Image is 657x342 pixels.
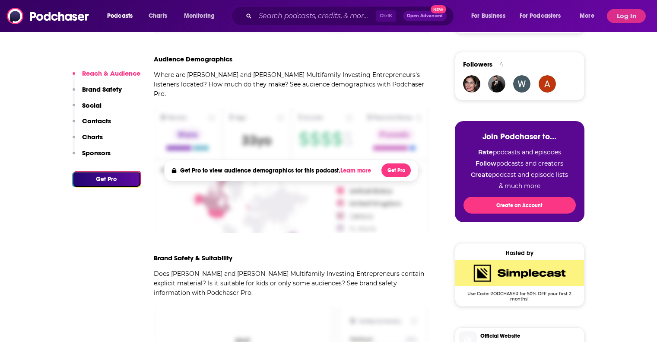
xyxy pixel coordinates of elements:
[471,10,505,22] span: For Business
[154,269,429,297] p: Does [PERSON_NAME] and [PERSON_NAME] Multifamily Investing Entrepreneurs contain explicit materia...
[376,10,396,22] span: Ctrl K
[539,75,556,93] img: cyberxmillionaire
[455,260,584,301] a: SimpleCast Deal: Use Code: PODCHASER for 50% OFF your first 2 months!
[82,85,122,93] p: Brand Safety
[149,10,167,22] span: Charts
[471,171,492,179] strong: Create
[463,182,576,190] li: & much more
[455,286,584,302] span: Use Code: PODCHASER for 50% OFF your first 2 months!
[463,131,576,141] h3: Join Podchaser to...
[403,11,447,21] button: Open AdvancedNew
[465,9,516,23] button: open menu
[178,9,226,23] button: open menu
[82,69,140,77] p: Reach & Audience
[73,101,102,117] button: Social
[107,10,133,22] span: Podcasts
[82,101,102,109] p: Social
[7,8,90,24] img: Podchaser - Follow, Share and Rate Podcasts
[488,75,505,93] img: JohirMia
[240,6,462,26] div: Search podcasts, credits, & more...
[463,148,576,156] li: podcasts and episodes
[480,332,581,340] span: Official Website
[180,167,373,174] h4: Get Pro to view audience demographics for this podcast.
[101,9,144,23] button: open menu
[73,172,140,187] button: Get Pro
[463,75,480,93] img: vessik11
[580,10,594,22] span: More
[255,9,376,23] input: Search podcasts, credits, & more...
[154,55,232,63] h3: Audience Demographics
[154,254,232,262] h3: Brand Safety & Suitability
[340,167,373,174] button: Learn more
[381,163,411,177] button: Get Pro
[463,171,576,179] li: podcast and episode lists
[82,117,111,125] p: Contacts
[431,5,446,13] span: New
[463,60,492,68] span: Followers
[499,61,503,68] div: 4
[143,9,172,23] a: Charts
[476,160,496,167] strong: Follow
[82,149,111,157] p: Sponsors
[154,70,429,99] p: Where are [PERSON_NAME] and [PERSON_NAME] Multifamily Investing Entrepreneurs's listeners located...
[73,85,122,101] button: Brand Safety
[463,197,576,214] button: Create an Account
[73,69,140,85] button: Reach & Audience
[73,133,103,149] button: Charts
[184,10,215,22] span: Monitoring
[607,9,646,23] button: Log In
[455,260,584,286] img: SimpleCast Deal: Use Code: PODCHASER for 50% OFF your first 2 months!
[73,149,111,165] button: Sponsors
[513,75,530,93] img: weedloversusa
[455,249,584,257] div: Hosted by
[514,9,574,23] button: open menu
[82,133,103,141] p: Charts
[478,148,493,156] strong: Rate
[520,10,561,22] span: For Podcasters
[463,160,576,167] li: podcasts and creators
[574,9,605,23] button: open menu
[73,117,111,133] button: Contacts
[407,14,443,18] span: Open Advanced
